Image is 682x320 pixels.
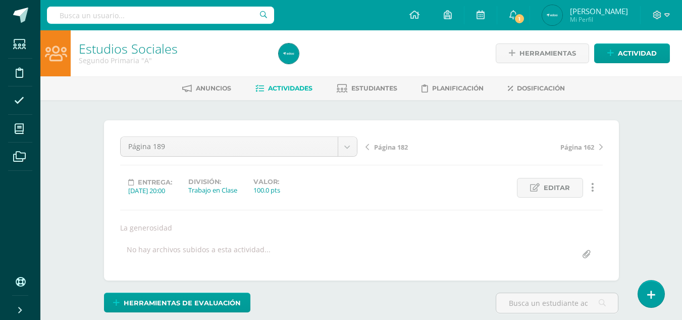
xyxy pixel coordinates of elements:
span: Página 189 [128,137,330,156]
a: Anuncios [182,80,231,97]
span: Editar [544,178,570,197]
span: Actividades [268,84,312,92]
span: Entrega: [138,178,172,186]
span: 1 [513,13,524,24]
div: Trabajo en Clase [188,186,237,195]
div: Segundo Primaria 'A' [79,56,267,65]
span: Dosificación [517,84,565,92]
a: Página 189 [121,137,357,156]
div: [DATE] 20:00 [128,186,172,195]
span: Mi Perfil [570,15,628,24]
a: Página 182 [365,142,484,152]
a: Actividades [255,80,312,97]
a: Estudios Sociales [79,40,178,57]
span: Página 162 [560,143,594,152]
a: Herramientas de evaluación [104,293,250,312]
span: Herramientas [519,44,576,63]
span: Página 182 [374,143,408,152]
div: No hay archivos subidos a esta actividad... [127,245,271,264]
div: La generosidad [116,223,607,233]
img: 911dbff7d15ffaf282c49e5f00b41c3d.png [279,43,299,64]
input: Busca un estudiante aquí... [496,293,618,313]
label: División: [188,178,237,186]
a: Herramientas [496,43,589,63]
a: Página 162 [484,142,603,152]
span: Herramientas de evaluación [124,294,241,312]
img: 911dbff7d15ffaf282c49e5f00b41c3d.png [542,5,562,25]
h1: Estudios Sociales [79,41,267,56]
span: Anuncios [196,84,231,92]
a: Planificación [422,80,484,97]
input: Busca un usuario... [47,7,274,24]
a: Estudiantes [337,80,397,97]
span: [PERSON_NAME] [570,6,628,16]
span: Estudiantes [351,84,397,92]
span: Actividad [618,44,657,63]
div: 100.0 pts [253,186,280,195]
a: Actividad [594,43,670,63]
label: Valor: [253,178,280,186]
span: Planificación [432,84,484,92]
a: Dosificación [508,80,565,97]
